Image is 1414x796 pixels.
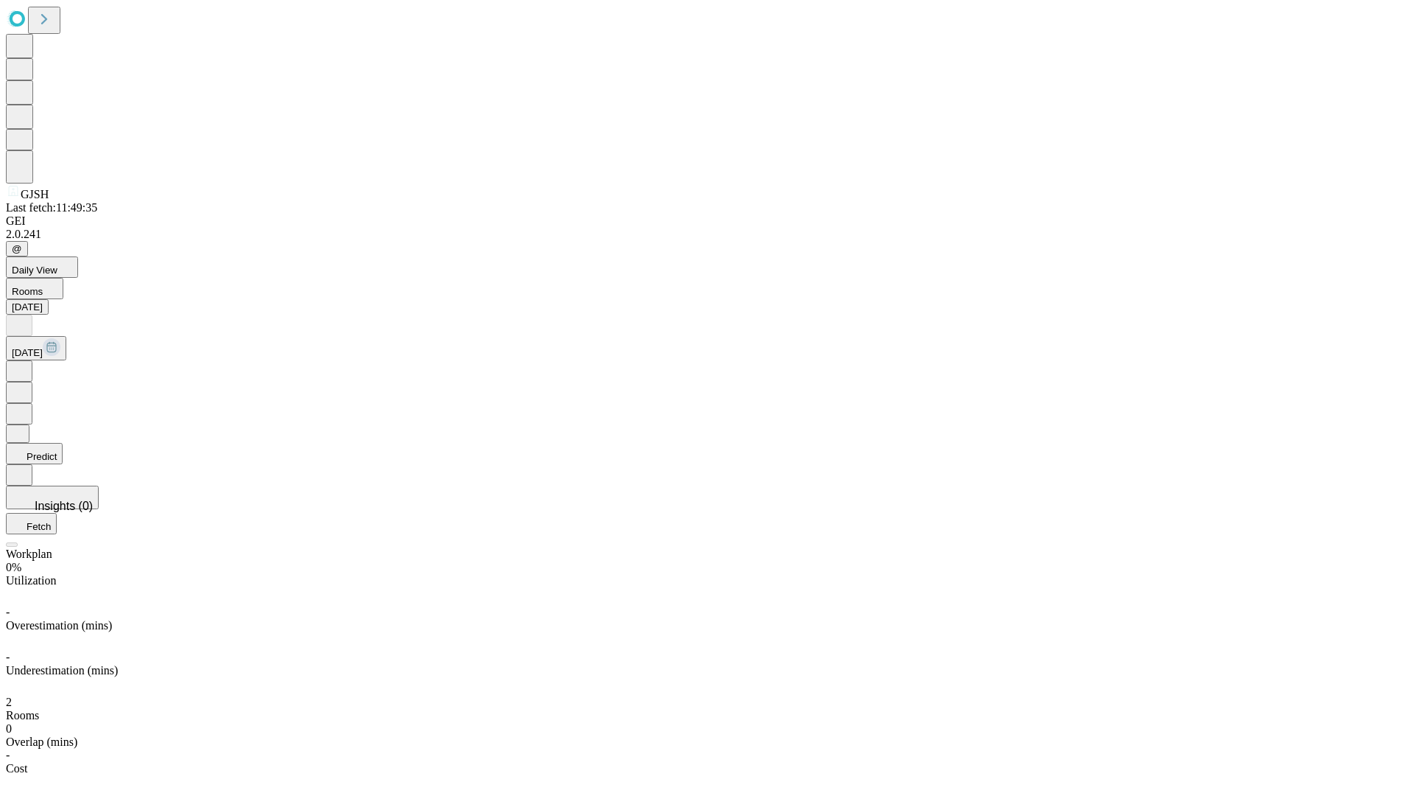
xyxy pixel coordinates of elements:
[12,286,43,297] span: Rooms
[12,347,43,358] span: [DATE]
[6,486,99,509] button: Insights (0)
[6,336,66,360] button: [DATE]
[12,265,57,276] span: Daily View
[6,201,97,214] span: Last fetch: 11:49:35
[6,696,12,708] span: 2
[6,709,39,722] span: Rooms
[6,299,49,315] button: [DATE]
[6,664,118,677] span: Underestimation (mins)
[12,243,22,254] span: @
[6,241,28,256] button: @
[6,722,12,735] span: 0
[6,228,1408,241] div: 2.0.241
[6,749,10,761] span: -
[35,500,93,512] span: Insights (0)
[6,443,63,464] button: Predict
[21,188,49,200] span: GJSH
[6,548,52,560] span: Workplan
[6,214,1408,228] div: GEI
[6,256,78,278] button: Daily View
[6,762,27,775] span: Cost
[6,619,112,632] span: Overestimation (mins)
[6,606,10,618] span: -
[6,561,21,573] span: 0%
[6,574,56,587] span: Utilization
[6,513,57,534] button: Fetch
[6,736,77,748] span: Overlap (mins)
[6,278,63,299] button: Rooms
[6,651,10,663] span: -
